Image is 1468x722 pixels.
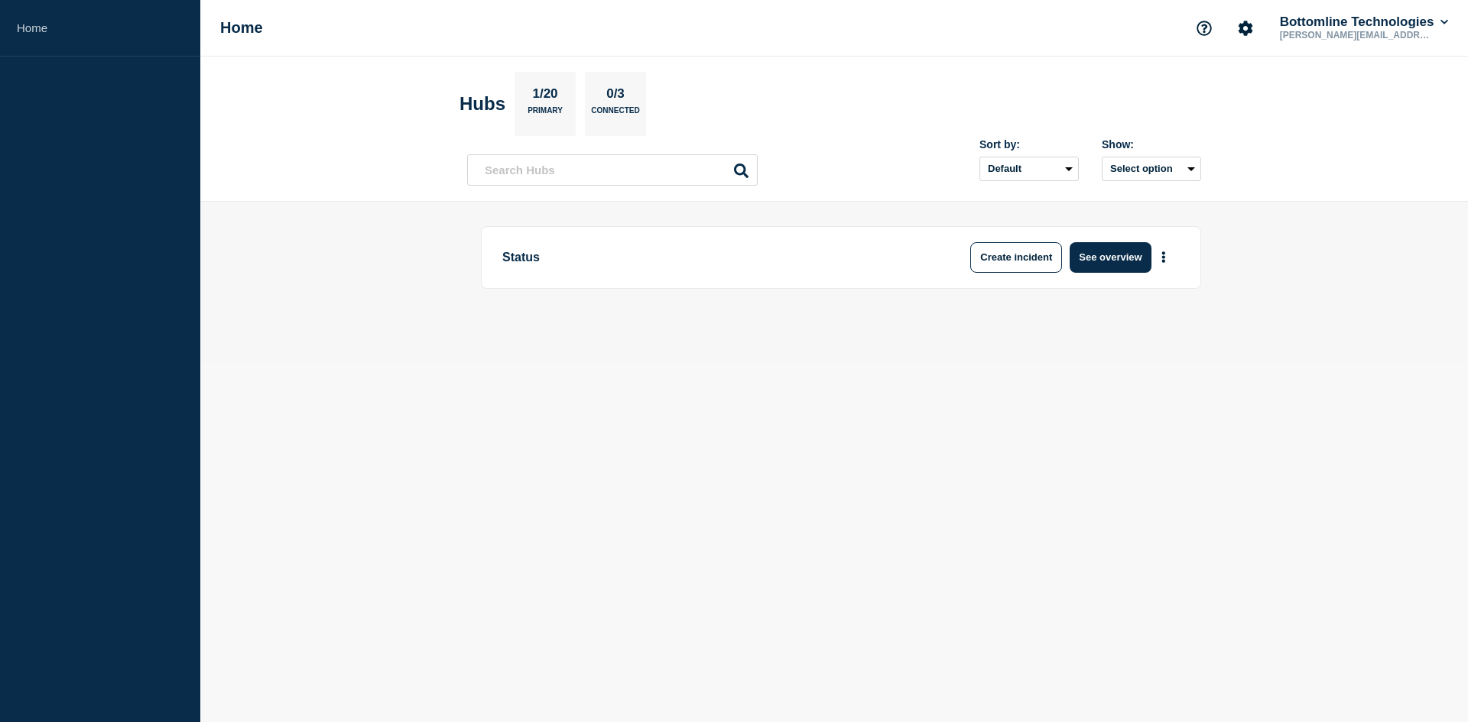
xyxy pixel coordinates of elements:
input: Search Hubs [467,154,758,186]
div: Show: [1102,138,1201,151]
p: Primary [528,106,563,122]
button: More actions [1154,243,1174,271]
button: Select option [1102,157,1201,181]
button: Support [1188,12,1220,44]
p: 0/3 [601,86,631,106]
select: Sort by [979,157,1079,181]
button: Account settings [1229,12,1262,44]
p: Status [502,242,925,273]
p: 1/20 [527,86,563,106]
h2: Hubs [460,93,505,115]
button: Create incident [970,242,1062,273]
p: Connected [591,106,639,122]
button: See overview [1070,242,1151,273]
h1: Home [220,19,263,37]
div: Sort by: [979,138,1079,151]
button: Bottomline Technologies [1277,15,1451,30]
p: [PERSON_NAME][EMAIL_ADDRESS][DOMAIN_NAME] [1277,30,1436,40]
